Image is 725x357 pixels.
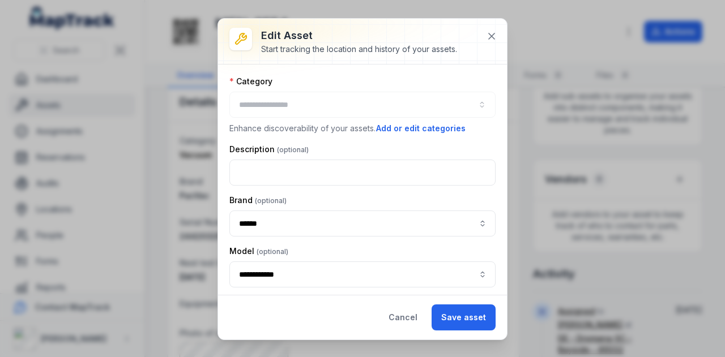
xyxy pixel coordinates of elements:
[229,246,288,257] label: Model
[229,122,496,135] p: Enhance discoverability of your assets.
[261,28,457,44] h3: Edit asset
[376,122,466,135] button: Add or edit categories
[229,261,496,287] input: asset-edit:cf[ae11ba15-1579-4ecc-996c-910ebae4e155]-label
[261,44,457,55] div: Start tracking the location and history of your assets.
[379,304,427,330] button: Cancel
[229,144,309,155] label: Description
[229,195,287,206] label: Brand
[229,76,272,87] label: Category
[229,210,496,236] input: asset-edit:cf[95398f92-8612-421e-aded-2a99c5a8da30]-label
[432,304,496,330] button: Save asset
